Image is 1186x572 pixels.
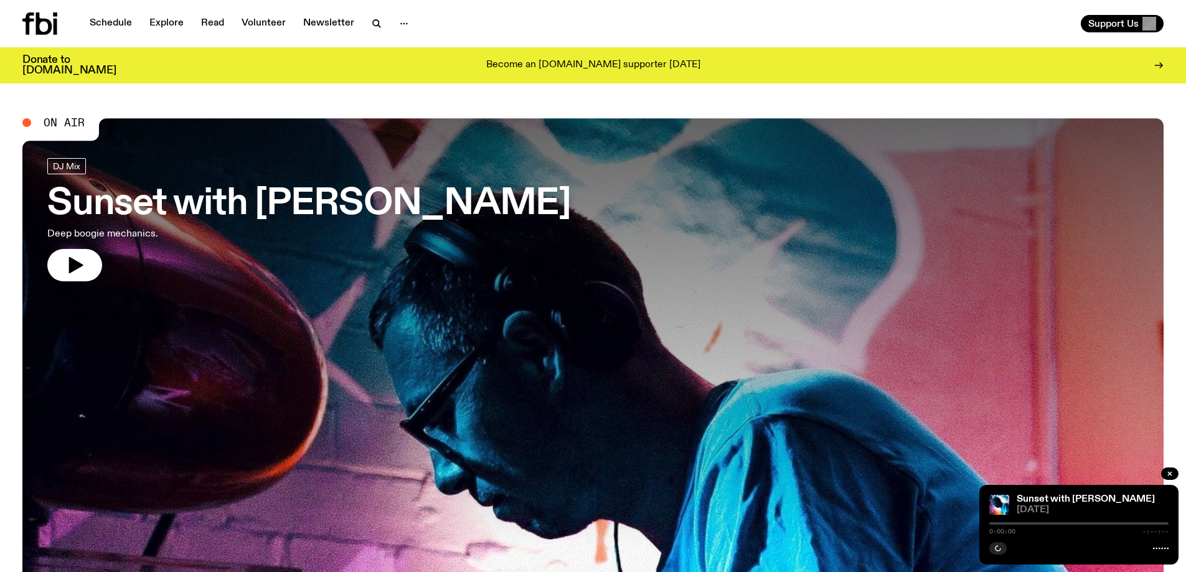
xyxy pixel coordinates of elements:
[1017,494,1155,504] a: Sunset with [PERSON_NAME]
[989,528,1015,535] span: 0:00:00
[1081,15,1164,32] button: Support Us
[1088,18,1139,29] span: Support Us
[194,15,232,32] a: Read
[47,158,86,174] a: DJ Mix
[47,187,571,222] h3: Sunset with [PERSON_NAME]
[989,495,1009,515] img: Simon Caldwell stands side on, looking downwards. He has headphones on. Behind him is a brightly ...
[234,15,293,32] a: Volunteer
[22,55,116,76] h3: Donate to [DOMAIN_NAME]
[47,227,366,241] p: Deep boogie mechanics.
[1017,505,1169,515] span: [DATE]
[53,161,80,171] span: DJ Mix
[44,117,85,128] span: On Air
[142,15,191,32] a: Explore
[296,15,362,32] a: Newsletter
[486,60,700,71] p: Become an [DOMAIN_NAME] supporter [DATE]
[47,158,571,281] a: Sunset with [PERSON_NAME]Deep boogie mechanics.
[82,15,139,32] a: Schedule
[1142,528,1169,535] span: -:--:--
